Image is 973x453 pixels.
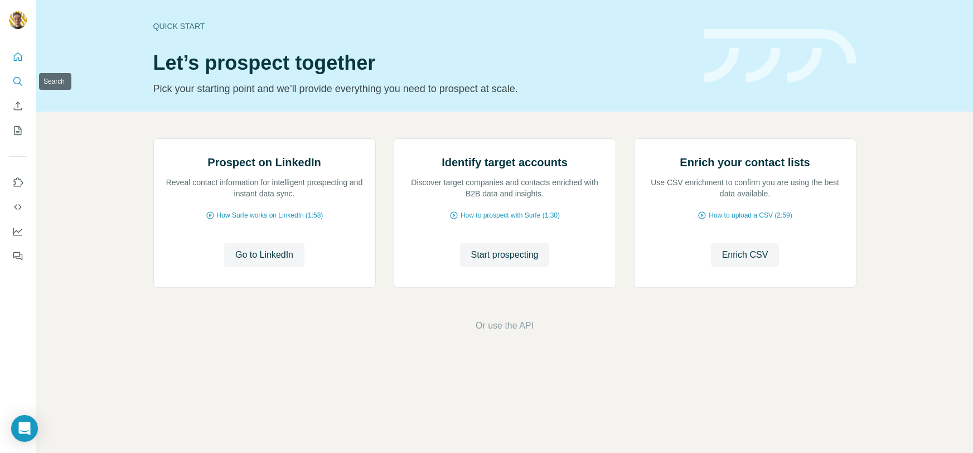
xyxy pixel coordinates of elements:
h2: Enrich your contact lists [680,155,810,170]
button: Use Surfe on LinkedIn [9,172,27,192]
span: How Surfe works on LinkedIn (1:58) [217,210,323,220]
button: Feedback [9,246,27,266]
button: Search [9,71,27,91]
button: Start prospecting [460,243,550,267]
button: Quick start [9,47,27,67]
button: Enrich CSV [711,243,780,267]
p: Discover target companies and contacts enriched with B2B data and insights. [405,177,604,199]
img: Avatar [9,11,27,29]
h2: Identify target accounts [442,155,568,170]
h1: Let’s prospect together [153,52,691,74]
span: Enrich CSV [722,248,768,262]
img: banner [704,29,856,83]
h2: Prospect on LinkedIn [207,155,321,170]
button: My lists [9,121,27,141]
p: Pick your starting point and we’ll provide everything you need to prospect at scale. [153,81,691,97]
span: How to upload a CSV (2:59) [709,210,792,220]
button: Enrich CSV [9,96,27,116]
button: Go to LinkedIn [224,243,304,267]
span: How to prospect with Surfe (1:30) [461,210,560,220]
p: Use CSV enrichment to confirm you are using the best data available. [646,177,845,199]
span: Start prospecting [471,248,539,262]
p: Reveal contact information for intelligent prospecting and instant data sync. [165,177,364,199]
div: Quick start [153,21,691,32]
div: Open Intercom Messenger [11,415,38,442]
button: Use Surfe API [9,197,27,217]
button: Or use the API [476,319,534,332]
button: Dashboard [9,221,27,242]
span: Go to LinkedIn [235,248,293,262]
